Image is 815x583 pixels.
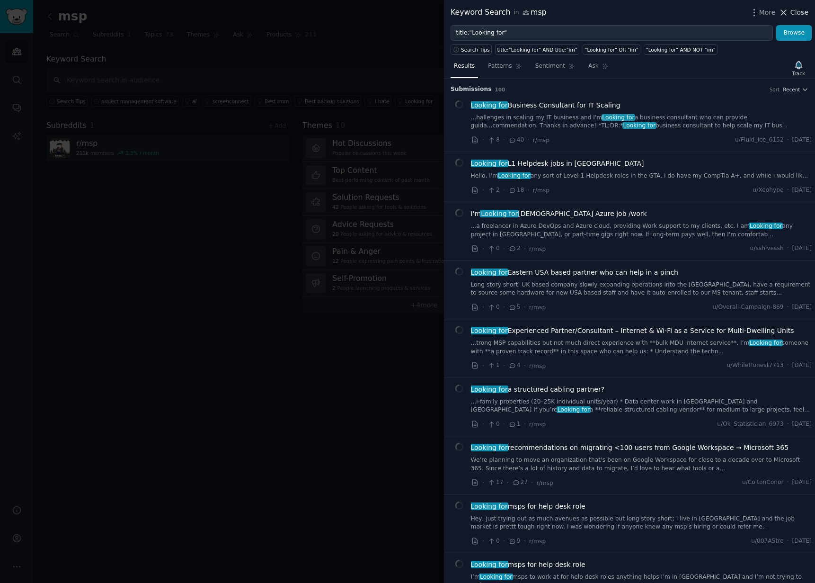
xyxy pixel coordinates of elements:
a: title:"Looking for" AND title:"im" [495,44,579,55]
span: · [503,536,505,546]
div: Sort [770,86,780,93]
span: [DATE] [792,420,812,429]
span: · [524,419,526,429]
span: · [524,302,526,312]
span: u/sshivessh [750,244,784,253]
span: 5 [508,303,520,312]
a: Long story short, UK based company slowly expanding operations into the [GEOGRAPHIC_DATA], have a... [471,281,812,297]
span: · [503,302,505,312]
span: I'm [DEMOGRAPHIC_DATA] Azure job /work [471,209,647,219]
span: r/msp [529,246,546,252]
span: Looking for [470,561,509,568]
span: · [527,185,529,195]
div: "Looking for" OR "im" [585,46,638,53]
span: Experienced Partner/Consultant – Internet & Wi-Fi as a Service for Multi-Dwelling Units [471,326,794,336]
span: · [503,419,505,429]
span: [DATE] [792,186,812,195]
span: · [503,244,505,254]
span: · [507,478,509,488]
a: Results [451,59,478,78]
span: msps for help desk role [471,502,585,511]
span: · [503,135,505,145]
span: r/msp [533,137,549,144]
span: · [524,536,526,546]
span: [DATE] [792,361,812,370]
span: Looking for [749,340,783,346]
a: Looking forEastern USA based partner who can help in a pinch [471,268,678,278]
span: · [787,186,789,195]
span: Looking for [622,122,656,129]
div: title:"Looking for" AND title:"im" [497,46,577,53]
span: · [482,185,484,195]
a: Patterns [485,59,525,78]
span: More [759,8,776,18]
a: Looking formsps for help desk role [471,502,585,511]
span: 2 [508,244,520,253]
span: u/Ok_Statistician_6973 [717,420,783,429]
button: Browse [776,25,812,41]
span: u/Fluid_Ice_6152 [735,136,784,144]
a: ...i-family properties (20–25K individual units/year) * Data center work in [GEOGRAPHIC_DATA] and... [471,398,812,414]
a: Looking forExperienced Partner/Consultant – Internet & Wi-Fi as a Service for Multi-Dwelling Units [471,326,794,336]
span: · [482,478,484,488]
span: Sentiment [535,62,565,71]
span: Looking for [470,269,509,276]
span: · [524,244,526,254]
a: We’re planning to move an organization that’s been on Google Workspace for close to a decade over... [471,456,812,473]
span: 100 [495,87,505,92]
span: 0 [487,420,499,429]
span: Business Consultant for IT Scaling [471,100,620,110]
span: · [482,361,484,371]
a: Hey, just trying out as much avenues as possible but long story short; I live in [GEOGRAPHIC_DATA... [471,515,812,531]
input: Try a keyword related to your business [451,25,773,41]
span: Looking for [480,210,519,217]
span: Search Tips [461,46,490,53]
span: · [787,136,789,144]
span: 2 [487,186,499,195]
div: Track [792,70,805,77]
span: · [527,135,529,145]
a: Hello, I'mLooking forany sort of Level 1 Helpdesk roles in the GTA. I do have my CompTia A+, and ... [471,172,812,180]
span: Submission s [451,85,492,94]
span: · [503,361,505,371]
a: ...a freelancer in Azure DevOps and Azure cloud, providing Work support to my clients, etc. I amL... [471,222,812,239]
span: 27 [512,478,528,487]
span: Looking for [470,386,509,393]
span: Recent [783,86,800,93]
a: Looking forrecommendations on migrating <100 users from Google Workspace → Microsoft 365 [471,443,789,453]
span: Looking for [497,172,532,179]
span: · [482,419,484,429]
span: · [482,302,484,312]
span: 9 [508,537,520,546]
span: 0 [487,537,499,546]
a: Looking formsps for help desk role [471,560,585,570]
span: msps for help desk role [471,560,585,570]
span: r/msp [529,304,546,311]
a: "Looking for" AND NOT "im" [644,44,718,55]
span: r/msp [533,187,549,194]
span: 40 [508,136,524,144]
span: · [531,478,533,488]
span: Results [454,62,475,71]
span: a structured cabling partner? [471,385,605,395]
span: Looking for [470,160,509,167]
span: · [482,536,484,546]
span: [DATE] [792,136,812,144]
span: 17 [487,478,503,487]
button: Recent [783,86,808,93]
span: Looking for [749,223,783,229]
span: · [482,135,484,145]
span: u/WhileHonest7713 [726,361,783,370]
span: Ask [588,62,599,71]
span: r/msp [529,363,546,369]
span: 1 [487,361,499,370]
span: Looking for [470,101,509,109]
span: Patterns [488,62,512,71]
span: [DATE] [792,478,812,487]
div: Keyword Search msp [451,7,547,18]
button: Search Tips [451,44,492,55]
span: · [787,537,789,546]
span: · [787,244,789,253]
span: · [503,185,505,195]
button: Track [789,58,808,78]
